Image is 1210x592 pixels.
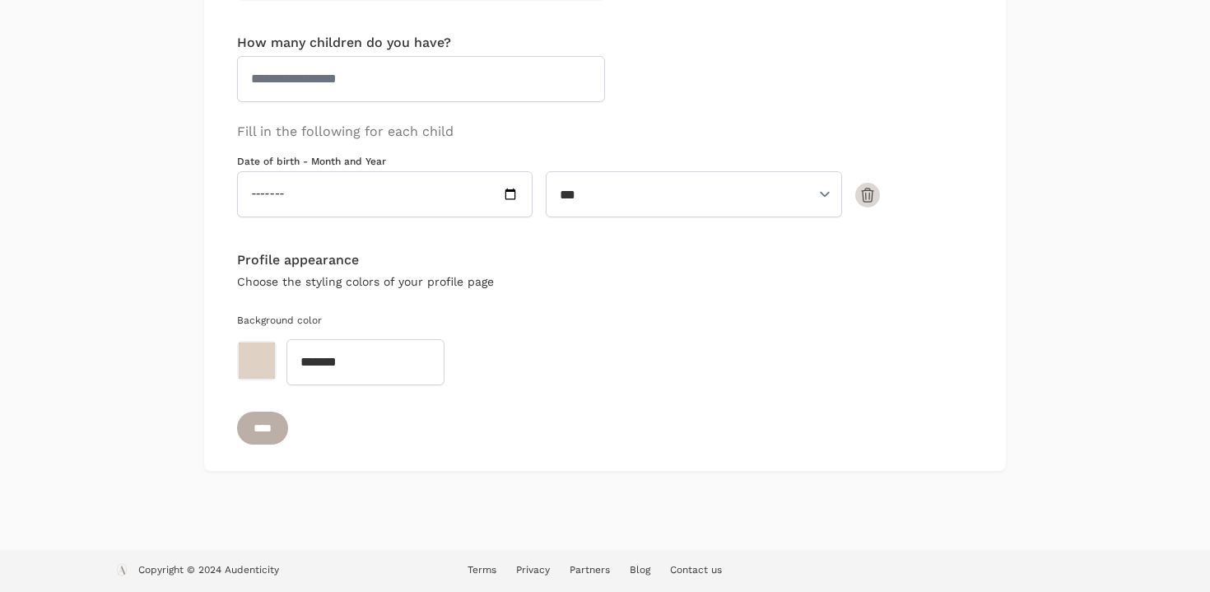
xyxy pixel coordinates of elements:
p: Choose the styling colors of your profile page [237,273,974,290]
h4: Profile appearance [237,250,974,270]
button: toggle color picker dialog [239,343,275,379]
label: Date of birth - Month and Year [237,155,533,168]
label: How many children do you have? [237,35,451,50]
a: Partners [570,564,610,576]
a: Contact us [670,564,722,576]
a: Privacy [516,564,550,576]
a: Blog [630,564,650,576]
label: Background color [237,315,322,326]
p: Copyright © 2024 Audenticity [138,563,279,580]
h5: Fill in the following for each child [237,122,974,142]
a: Terms [468,564,496,576]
